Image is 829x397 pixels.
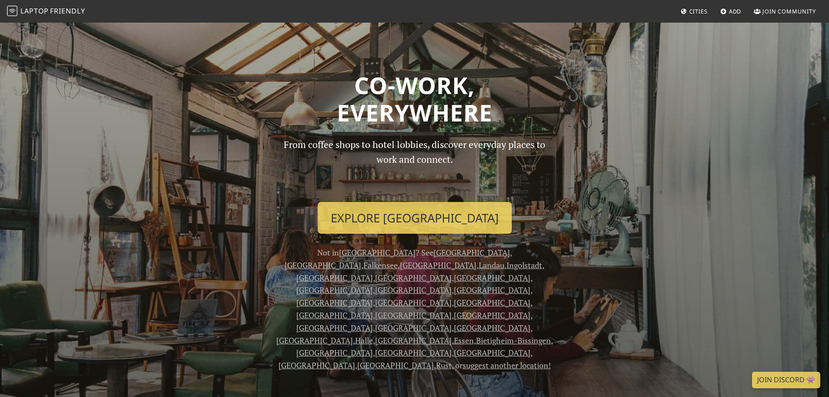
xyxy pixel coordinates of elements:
[454,347,530,358] a: [GEOGRAPHIC_DATA]
[276,137,553,195] p: From coffee shops to hotel lobbies, discover everyday places to work and connect.
[375,347,452,358] a: [GEOGRAPHIC_DATA]
[436,360,452,370] a: Rust
[276,335,353,346] a: [GEOGRAPHIC_DATA]
[7,6,17,16] img: LaptopFriendly
[375,273,452,283] a: [GEOGRAPHIC_DATA]
[20,6,49,16] span: Laptop
[454,297,530,308] a: [GEOGRAPHIC_DATA]
[454,310,530,320] a: [GEOGRAPHIC_DATA]
[433,247,510,258] a: [GEOGRAPHIC_DATA]
[7,4,85,19] a: LaptopFriendly LaptopFriendly
[507,260,542,270] a: Ingolstadt
[296,323,373,333] a: [GEOGRAPHIC_DATA]
[133,71,697,127] h1: Co-work, Everywhere
[729,7,742,15] span: Add
[276,247,553,370] span: Not in ? See , , , , , , , , , , , , , , , , , , , , , , , , , , , , , , , , or
[296,297,373,308] a: [GEOGRAPHIC_DATA]
[479,260,504,270] a: Landau
[375,285,452,295] a: [GEOGRAPHIC_DATA]
[454,323,530,333] a: [GEOGRAPHIC_DATA]
[717,3,745,19] a: Add
[752,372,820,388] a: Join Discord 👾
[375,297,452,308] a: [GEOGRAPHIC_DATA]
[454,335,474,346] a: Essen
[454,273,530,283] a: [GEOGRAPHIC_DATA]
[296,310,373,320] a: [GEOGRAPHIC_DATA]
[476,335,551,346] a: Bietigheim-Bissingen
[285,260,361,270] a: [GEOGRAPHIC_DATA]
[677,3,711,19] a: Cities
[363,260,398,270] a: Falkensee
[318,202,512,234] a: Explore [GEOGRAPHIC_DATA]
[375,335,452,346] a: [GEOGRAPHIC_DATA]
[762,7,816,15] span: Join Community
[296,347,373,358] a: [GEOGRAPHIC_DATA]
[463,360,551,370] a: suggest another location!
[400,260,477,270] a: [GEOGRAPHIC_DATA]
[357,360,434,370] a: [GEOGRAPHIC_DATA]
[375,323,452,333] a: [GEOGRAPHIC_DATA]
[689,7,708,15] span: Cities
[355,335,373,346] a: Halle
[375,310,452,320] a: [GEOGRAPHIC_DATA]
[50,6,85,16] span: Friendly
[296,285,373,295] a: [GEOGRAPHIC_DATA]
[454,285,530,295] a: [GEOGRAPHIC_DATA]
[750,3,819,19] a: Join Community
[339,247,416,258] a: [GEOGRAPHIC_DATA]
[296,273,373,283] a: [GEOGRAPHIC_DATA]
[279,360,355,370] a: [GEOGRAPHIC_DATA]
